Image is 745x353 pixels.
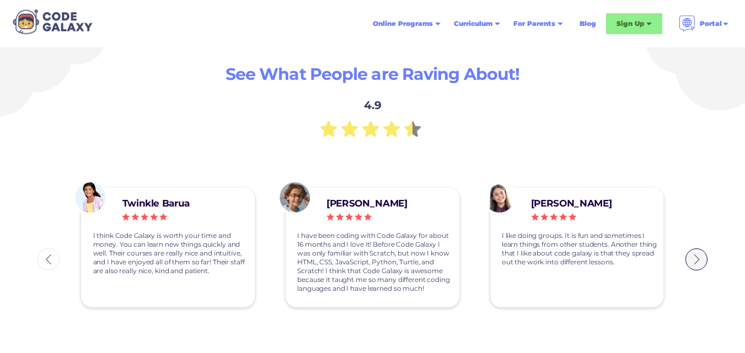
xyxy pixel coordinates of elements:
[617,18,644,29] div: Sign Up
[373,18,433,29] div: Online Programs
[700,18,722,29] div: Portal
[93,231,250,293] p: I think Code Galaxy is worth your time and money. You can learn new things quickly and well. Thei...
[606,13,662,34] div: Sign Up
[37,177,708,342] div: carousel
[507,14,570,34] div: For Parents
[71,177,675,342] div: 3 of 7
[366,14,447,34] div: Online Programs
[513,18,555,29] div: For Parents
[122,197,190,211] h6: Twinkle Barua
[573,14,603,34] a: Blog
[37,248,60,270] div: previous slide
[297,231,454,293] p: I have been coding with Code Galaxy for about 16 months and I love it! Before Code Galaxy I was o...
[502,231,658,293] p: I like doing groups. It is fun and sometimes I learn things from other students. Another thing th...
[531,197,612,211] h6: [PERSON_NAME]
[672,11,736,36] div: Portal
[685,248,708,270] div: next slide
[454,18,492,29] div: Curriculum
[326,197,408,211] h6: [PERSON_NAME]
[447,14,507,34] div: Curriculum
